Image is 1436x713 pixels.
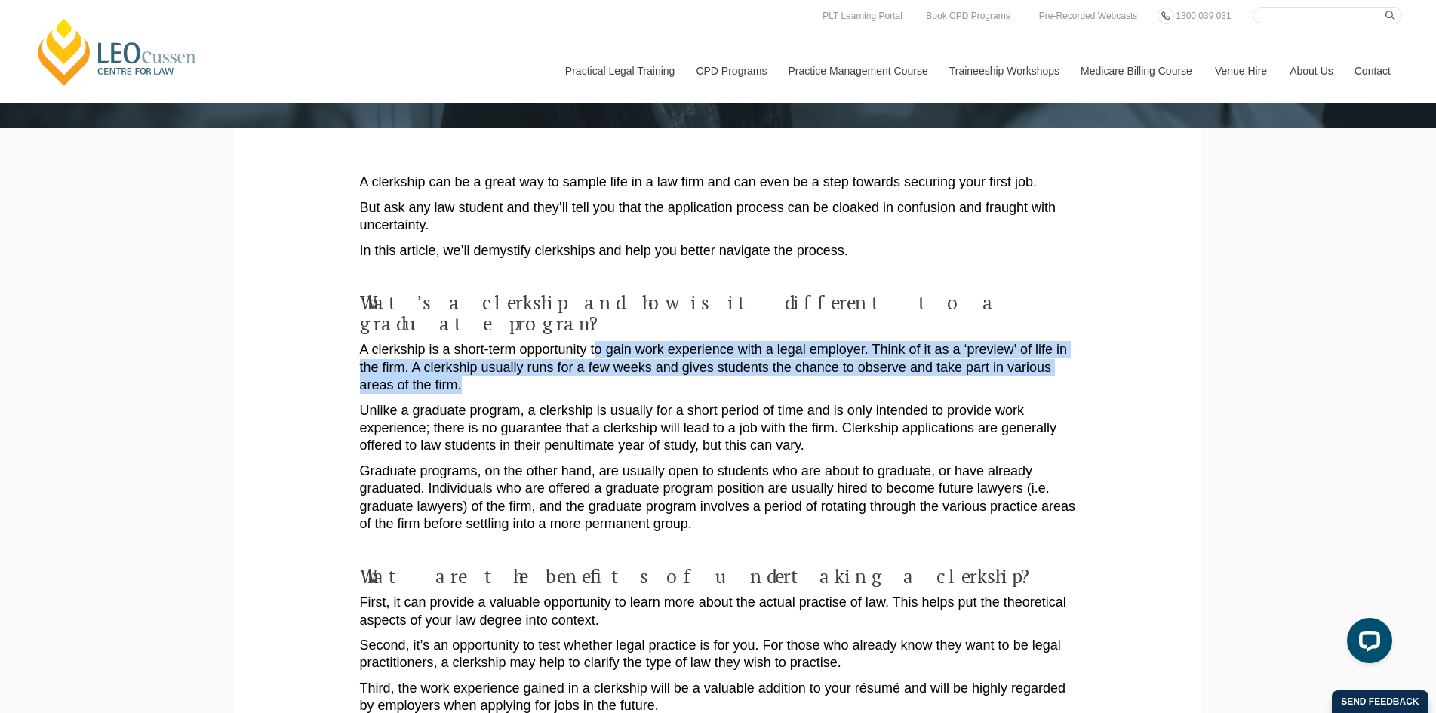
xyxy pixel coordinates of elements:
[360,594,1077,629] p: First, it can provide a valuable opportunity to learn more about the actual practise of law. This...
[360,637,1077,672] p: Second, it’s an opportunity to test whether legal practice is for you. For those who already know...
[1278,38,1343,103] a: About Us
[360,174,1077,191] p: A clerkship can be a great way to sample life in a law firm and can even be a step towards securi...
[684,38,776,103] a: CPD Programs
[922,8,1013,24] a: Book CPD Programs
[819,8,906,24] a: PLT Learning Portal
[360,566,1077,587] h4: What are the benefits of undertaking a clerkship?
[360,199,1077,235] p: But ask any law student and they’ll tell you that the application process can be cloaked in confu...
[360,341,1077,394] p: A clerkship is a short-term opportunity to gain work experience with a legal employer. Think of i...
[777,38,938,103] a: Practice Management Course
[1035,8,1142,24] a: Pre-Recorded Webcasts
[360,402,1077,455] p: Unlike a graduate program, a clerkship is usually for a short period of time and is only intended...
[938,38,1069,103] a: Traineeship Workshops
[360,242,1077,260] p: In this article, we’ll demystify clerkships and help you better navigate the process.
[554,38,685,103] a: Practical Legal Training
[1172,8,1235,24] a: 1300 039 031
[1069,38,1204,103] a: Medicare Billing Course
[1204,38,1278,103] a: Venue Hire
[1343,38,1402,103] a: Contact
[360,292,1077,333] h4: What’s a clerkship and how is it different to a graduate program?
[1176,11,1231,21] span: 1300 039 031
[1335,612,1398,675] iframe: LiveChat chat widget
[360,463,1077,533] p: Graduate programs, on the other hand, are usually open to students who are about to graduate, or ...
[34,17,201,88] a: [PERSON_NAME] Centre for Law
